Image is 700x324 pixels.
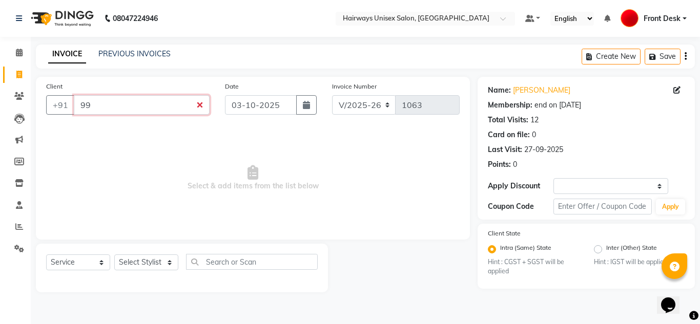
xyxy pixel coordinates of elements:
[113,4,158,33] b: 08047224946
[513,85,570,96] a: [PERSON_NAME]
[332,82,377,91] label: Invoice Number
[48,45,86,63] a: INVOICE
[46,82,63,91] label: Client
[594,257,685,267] small: Hint : IGST will be applied
[225,82,239,91] label: Date
[657,283,690,314] iframe: chat widget
[488,181,553,191] div: Apply Discount
[488,159,511,170] div: Points:
[98,49,171,58] a: PREVIOUS INVOICES
[488,257,579,276] small: Hint : CGST + SGST will be applied
[530,115,539,125] div: 12
[534,100,581,111] div: end on [DATE]
[26,4,96,33] img: logo
[488,85,511,96] div: Name:
[488,129,530,140] div: Card on file:
[488,115,528,125] div: Total Visits:
[488,229,521,238] label: Client State
[606,243,657,255] label: Inter (Other) State
[644,13,681,24] span: Front Desk
[582,49,641,64] button: Create New
[553,199,652,214] input: Enter Offer / Coupon Code
[656,199,685,214] button: Apply
[488,144,522,155] div: Last Visit:
[488,201,553,212] div: Coupon Code
[500,243,551,255] label: Intra (Same) State
[186,254,318,270] input: Search or Scan
[46,127,460,229] span: Select & add items from the list below
[488,100,532,111] div: Membership:
[46,95,75,115] button: +91
[621,9,639,27] img: Front Desk
[532,129,536,140] div: 0
[74,95,210,115] input: Search by Name/Mobile/Email/Code
[513,159,517,170] div: 0
[645,49,681,64] button: Save
[524,144,563,155] div: 27-09-2025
